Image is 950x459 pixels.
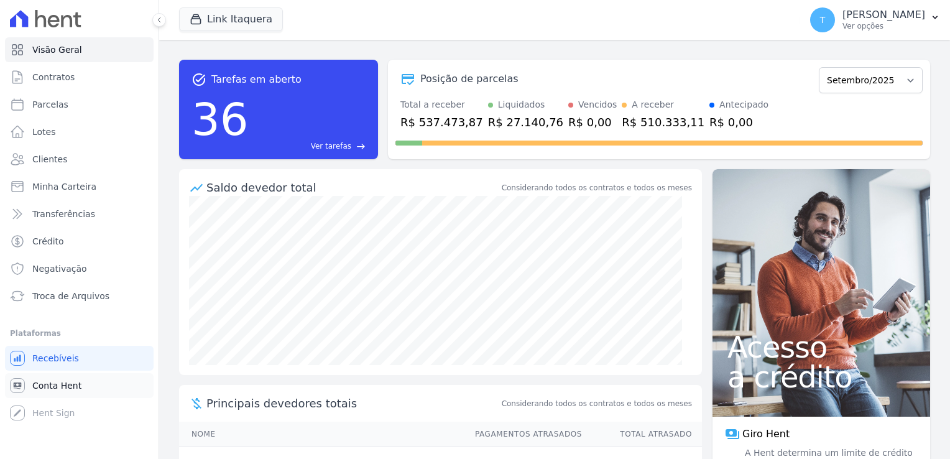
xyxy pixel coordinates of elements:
[179,422,463,447] th: Nome
[32,126,56,138] span: Lotes
[498,98,545,111] div: Liquidados
[32,290,109,302] span: Troca de Arquivos
[842,21,925,31] p: Ver opções
[32,262,87,275] span: Negativação
[5,92,154,117] a: Parcelas
[400,114,483,131] div: R$ 537.473,87
[502,182,692,193] div: Considerando todos os contratos e todos os meses
[32,71,75,83] span: Contratos
[842,9,925,21] p: [PERSON_NAME]
[578,98,617,111] div: Vencidos
[400,98,483,111] div: Total a receber
[32,153,67,165] span: Clientes
[727,332,915,362] span: Acesso
[820,16,826,24] span: T
[5,229,154,254] a: Crédito
[10,326,149,341] div: Plataformas
[709,114,768,131] div: R$ 0,00
[5,284,154,308] a: Troca de Arquivos
[5,202,154,226] a: Transferências
[5,346,154,371] a: Recebíveis
[583,422,702,447] th: Total Atrasado
[5,37,154,62] a: Visão Geral
[622,114,704,131] div: R$ 510.333,11
[32,44,82,56] span: Visão Geral
[191,72,206,87] span: task_alt
[32,208,95,220] span: Transferências
[211,72,302,87] span: Tarefas em aberto
[191,87,249,152] div: 36
[311,141,351,152] span: Ver tarefas
[32,180,96,193] span: Minha Carteira
[632,98,674,111] div: A receber
[568,114,617,131] div: R$ 0,00
[32,352,79,364] span: Recebíveis
[206,179,499,196] div: Saldo devedor total
[5,65,154,90] a: Contratos
[179,7,283,31] button: Link Itaquera
[800,2,950,37] button: T [PERSON_NAME] Ver opções
[488,114,563,131] div: R$ 27.140,76
[5,373,154,398] a: Conta Hent
[502,398,692,409] span: Considerando todos os contratos e todos os meses
[32,235,64,248] span: Crédito
[420,72,519,86] div: Posição de parcelas
[206,395,499,412] span: Principais devedores totais
[5,147,154,172] a: Clientes
[727,362,915,392] span: a crédito
[463,422,583,447] th: Pagamentos Atrasados
[5,119,154,144] a: Lotes
[32,379,81,392] span: Conta Hent
[742,427,790,442] span: Giro Hent
[254,141,366,152] a: Ver tarefas east
[5,256,154,281] a: Negativação
[5,174,154,199] a: Minha Carteira
[356,142,366,151] span: east
[719,98,768,111] div: Antecipado
[32,98,68,111] span: Parcelas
